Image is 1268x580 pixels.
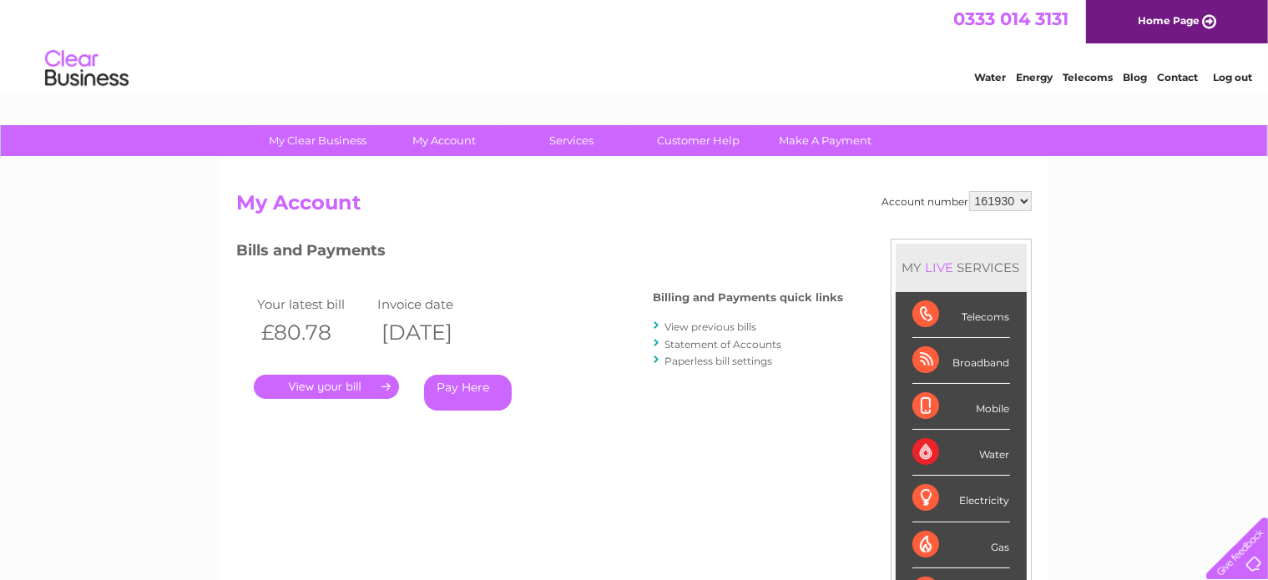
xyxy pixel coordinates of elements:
td: Your latest bill [254,293,374,315]
a: Energy [1016,71,1053,83]
div: Electricity [912,476,1010,522]
div: Clear Business is a trading name of Verastar Limited (registered in [GEOGRAPHIC_DATA] No. 3667643... [240,9,1029,81]
a: . [254,375,399,399]
a: Water [974,71,1006,83]
h2: My Account [237,191,1032,223]
a: Log out [1213,71,1252,83]
div: Account number [882,191,1032,211]
div: Mobile [912,384,1010,430]
h4: Billing and Payments quick links [654,291,844,304]
a: Statement of Accounts [665,338,782,351]
a: My Account [376,125,513,156]
div: LIVE [922,260,957,275]
a: Pay Here [424,375,512,411]
div: Broadband [912,338,1010,384]
div: Water [912,430,1010,476]
th: [DATE] [373,315,493,350]
div: MY SERVICES [896,244,1027,291]
td: Invoice date [373,293,493,315]
img: logo.png [44,43,129,94]
a: Telecoms [1063,71,1113,83]
div: Telecoms [912,292,1010,338]
th: £80.78 [254,315,374,350]
div: Gas [912,522,1010,568]
a: Make A Payment [756,125,894,156]
a: Customer Help [629,125,767,156]
a: View previous bills [665,320,757,333]
a: My Clear Business [249,125,386,156]
a: Paperless bill settings [665,355,773,367]
a: Blog [1123,71,1147,83]
h3: Bills and Payments [237,239,844,268]
a: Contact [1157,71,1198,83]
a: Services [503,125,640,156]
a: 0333 014 3131 [953,8,1068,29]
